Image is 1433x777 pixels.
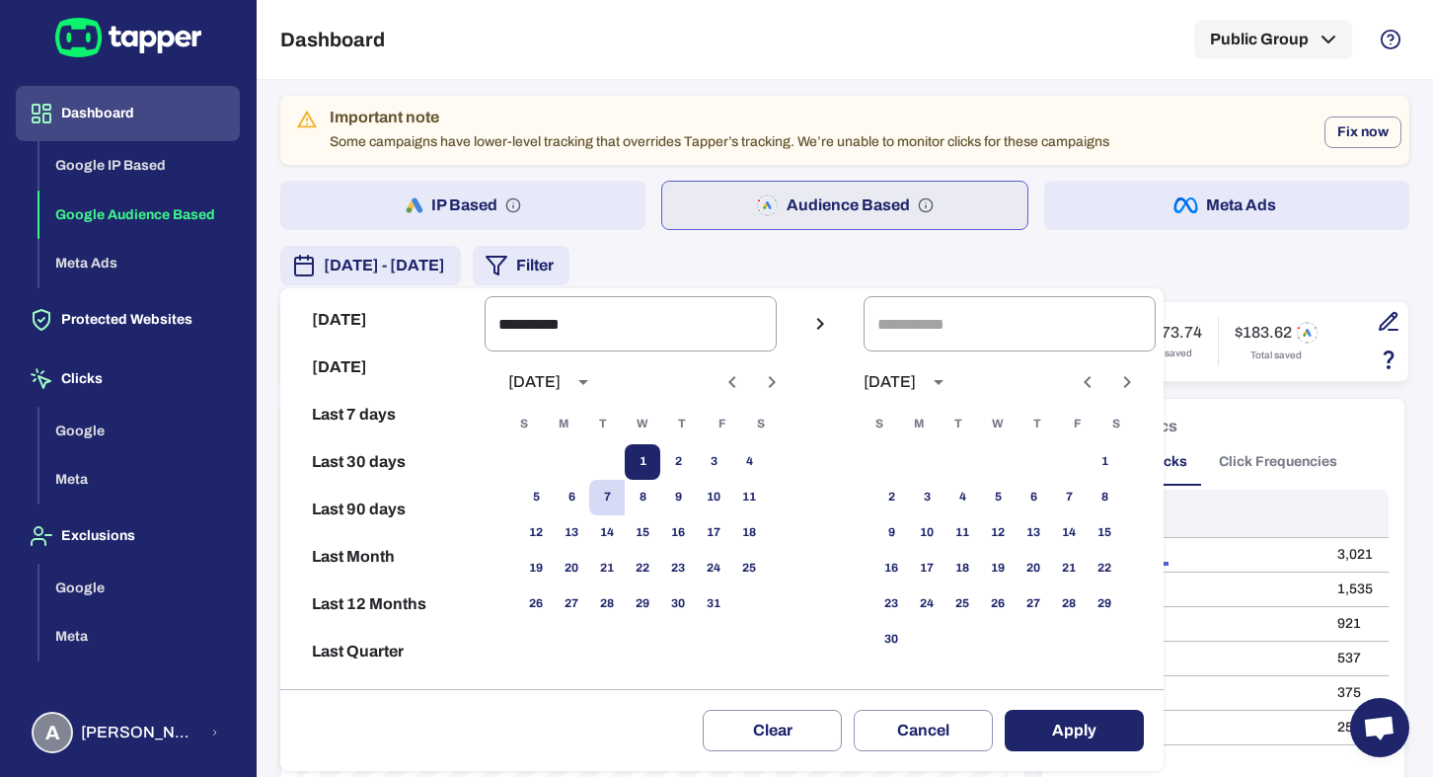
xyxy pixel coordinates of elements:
[873,480,909,515] button: 2
[288,486,477,533] button: Last 90 days
[696,551,731,586] button: 24
[743,405,779,444] span: Saturday
[1051,551,1087,586] button: 21
[703,710,842,751] button: Clear
[625,515,660,551] button: 15
[941,405,976,444] span: Tuesday
[518,515,554,551] button: 12
[755,365,789,399] button: Next month
[980,405,1016,444] span: Wednesday
[731,444,767,480] button: 4
[288,391,477,438] button: Last 7 days
[716,365,749,399] button: Previous month
[566,365,600,399] button: calendar view is open, switch to year view
[909,480,944,515] button: 3
[1019,405,1055,444] span: Thursday
[554,480,589,515] button: 6
[288,628,477,675] button: Last Quarter
[944,515,980,551] button: 11
[1016,480,1051,515] button: 6
[980,586,1016,622] button: 26
[944,551,980,586] button: 18
[554,586,589,622] button: 27
[1016,515,1051,551] button: 13
[980,480,1016,515] button: 5
[1087,586,1122,622] button: 29
[873,515,909,551] button: 9
[909,551,944,586] button: 17
[660,586,696,622] button: 30
[664,405,700,444] span: Thursday
[589,551,625,586] button: 21
[1051,480,1087,515] button: 7
[1087,480,1122,515] button: 8
[1110,365,1144,399] button: Next month
[554,551,589,586] button: 20
[1087,515,1122,551] button: 15
[873,622,909,658] button: 30
[288,438,477,486] button: Last 30 days
[1087,551,1122,586] button: 22
[1350,698,1409,757] div: Open chat
[625,586,660,622] button: 29
[1016,586,1051,622] button: 27
[546,405,581,444] span: Monday
[288,581,477,628] button: Last 12 Months
[696,444,731,480] button: 3
[731,515,767,551] button: 18
[1071,365,1104,399] button: Previous month
[625,405,660,444] span: Wednesday
[854,710,993,751] button: Cancel
[589,586,625,622] button: 28
[518,551,554,586] button: 19
[980,551,1016,586] button: 19
[862,405,897,444] span: Sunday
[1051,586,1087,622] button: 28
[1016,551,1051,586] button: 20
[288,296,477,344] button: [DATE]
[660,480,696,515] button: 9
[922,365,955,399] button: calendar view is open, switch to year view
[625,444,660,480] button: 1
[660,515,696,551] button: 16
[1059,405,1094,444] span: Friday
[660,551,696,586] button: 23
[288,344,477,391] button: [DATE]
[1098,405,1134,444] span: Saturday
[696,586,731,622] button: 31
[660,444,696,480] button: 2
[731,480,767,515] button: 11
[704,405,739,444] span: Friday
[909,515,944,551] button: 10
[288,675,477,723] button: Reset
[909,586,944,622] button: 24
[696,515,731,551] button: 17
[696,480,731,515] button: 10
[901,405,937,444] span: Monday
[1087,444,1122,480] button: 1
[873,551,909,586] button: 16
[506,405,542,444] span: Sunday
[288,533,477,581] button: Last Month
[731,551,767,586] button: 25
[554,515,589,551] button: 13
[518,480,554,515] button: 5
[625,551,660,586] button: 22
[589,515,625,551] button: 14
[518,586,554,622] button: 26
[944,586,980,622] button: 25
[625,480,660,515] button: 8
[585,405,621,444] span: Tuesday
[1005,710,1144,751] button: Apply
[508,372,561,392] div: [DATE]
[873,586,909,622] button: 23
[589,480,625,515] button: 7
[944,480,980,515] button: 4
[980,515,1016,551] button: 12
[1051,515,1087,551] button: 14
[864,372,916,392] div: [DATE]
